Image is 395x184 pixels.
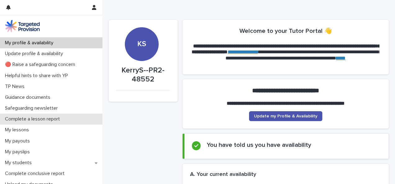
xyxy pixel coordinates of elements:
p: KerryS--PR2-48552 [116,66,170,84]
h2: You have told us you have availability [207,141,311,149]
p: My payouts [2,138,35,144]
p: Safeguarding newsletter [2,105,63,111]
h2: A. Your current availability [190,171,256,178]
p: My payslips [2,149,35,155]
p: Update profile & availability [2,51,68,57]
span: Update my Profile & Availability [254,114,317,118]
a: Update my Profile & Availability [249,111,322,121]
p: My lessons [2,127,34,133]
p: My students [2,160,37,166]
p: 🔴 Raise a safeguarding concern [2,62,80,68]
p: Complete conclusive report [2,171,70,177]
p: Complete a lesson report [2,116,65,122]
h2: Welcome to your Tutor Portal 👋 [239,27,332,35]
p: TP News [2,84,30,90]
div: KS [125,6,159,49]
p: Guidance documents [2,94,55,100]
img: M5nRWzHhSzIhMunXDL62 [5,20,40,32]
p: My profile & availability [2,40,58,46]
p: Helpful hints to share with YP [2,73,73,79]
